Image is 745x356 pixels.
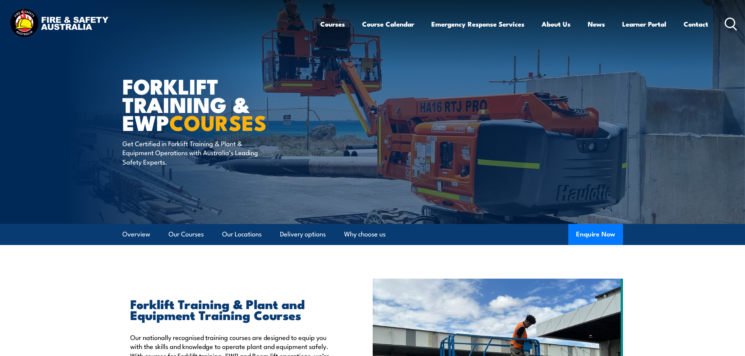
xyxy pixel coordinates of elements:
a: Why choose us [344,224,386,245]
a: About Us [542,14,571,34]
a: News [588,14,605,34]
a: Our Courses [169,224,204,245]
a: Overview [122,224,150,245]
button: Enquire Now [568,224,623,245]
a: Contact [684,14,708,34]
a: Emergency Response Services [431,14,524,34]
p: Get Certified in Forklift Training & Plant & Equipment Operations with Australia’s Leading Safety... [122,139,265,166]
a: Delivery options [280,224,326,245]
a: Course Calendar [362,14,414,34]
h2: Forklift Training & Plant and Equipment Training Courses [130,298,337,320]
a: Learner Portal [622,14,666,34]
h1: Forklift Training & EWP [122,77,316,131]
a: Courses [320,14,345,34]
strong: COURSES [169,106,267,138]
a: Our Locations [222,224,262,245]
